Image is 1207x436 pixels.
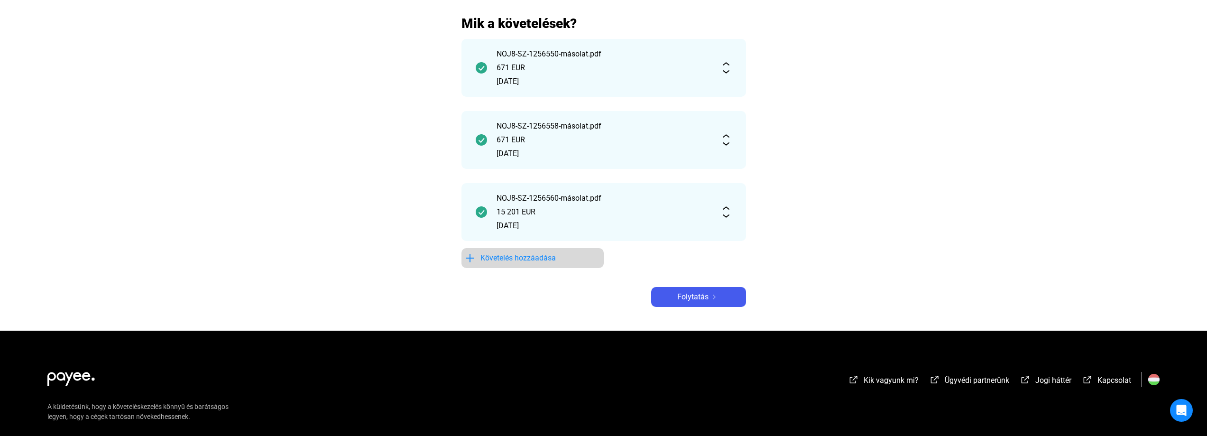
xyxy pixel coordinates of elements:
div: NOJ8-SZ-1256560-másolat.pdf [497,193,711,204]
img: white-payee-white-dot.svg [47,367,95,386]
span: Kapcsolat [1097,376,1131,385]
button: Folytatásarrow-right-white [651,287,746,307]
div: [DATE] [497,76,711,87]
a: external-link-whiteÜgyvédi partnerünk [929,377,1009,386]
div: 671 EUR [497,134,711,146]
img: expand [720,62,732,74]
div: NOJ8-SZ-1256550-másolat.pdf [497,48,711,60]
img: plus-blue [464,252,476,264]
div: 15 201 EUR [497,206,711,218]
a: external-link-whiteJogi háttér [1020,377,1071,386]
span: Követelés hozzáadása [480,252,556,264]
img: external-link-white [1082,375,1093,384]
span: Folytatás [677,291,709,303]
span: Ügyvédi partnerünk [945,376,1009,385]
div: [DATE] [497,220,711,232]
img: expand [720,134,732,146]
img: checkmark-darker-green-circle [476,206,487,218]
span: Kik vagyunk mi? [864,376,919,385]
div: [DATE] [497,148,711,159]
button: plus-blueKövetelés hozzáadása [461,248,604,268]
img: external-link-white [1020,375,1031,384]
h2: Mik a követelések? [461,15,746,32]
img: checkmark-darker-green-circle [476,134,487,146]
img: external-link-white [929,375,940,384]
div: 671 EUR [497,62,711,74]
img: external-link-white [848,375,859,384]
span: Jogi háttér [1035,376,1071,385]
a: external-link-whiteKik vagyunk mi? [848,377,919,386]
img: expand [720,206,732,218]
div: NOJ8-SZ-1256558-másolat.pdf [497,121,711,132]
img: arrow-right-white [709,295,720,299]
img: HU.svg [1148,374,1160,385]
div: Open Intercom Messenger [1170,399,1193,422]
a: external-link-whiteKapcsolat [1082,377,1131,386]
img: checkmark-darker-green-circle [476,62,487,74]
